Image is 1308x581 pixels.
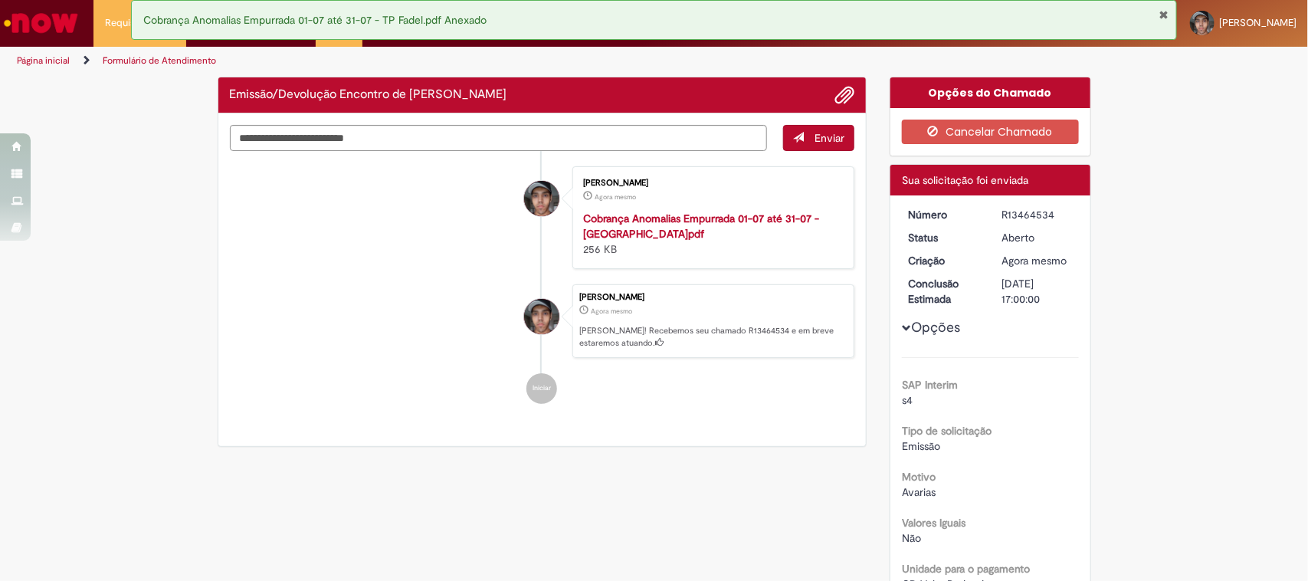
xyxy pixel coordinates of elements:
[1002,254,1067,268] span: Agora mesmo
[579,325,846,349] p: [PERSON_NAME]! Recebemos seu chamado R13464534 e em breve estaremos atuando.
[897,207,991,222] dt: Número
[230,88,507,102] h2: Emissão/Devolução Encontro de Contas Fornecedor Histórico de tíquete
[143,13,487,27] span: Cobrança Anomalias Empurrada 01-07 até 31-07 - TP Fadel.pdf Anexado
[105,15,159,31] span: Requisições
[834,85,854,105] button: Adicionar anexos
[1002,276,1074,307] div: [DATE] 17:00:00
[815,131,844,145] span: Enviar
[1002,207,1074,222] div: R13464534
[230,284,855,358] li: Eduardo Goz Vasconcellos De Castro
[890,77,1090,108] div: Opções do Chamado
[230,151,855,419] ul: Histórico de tíquete
[1002,253,1074,268] div: 30/08/2025 07:34:06
[902,516,965,530] b: Valores Iguais
[783,125,854,151] button: Enviar
[591,307,632,316] span: Agora mesmo
[902,378,958,392] b: SAP Interim
[17,54,70,67] a: Página inicial
[591,307,632,316] time: 30/08/2025 07:34:06
[902,439,940,453] span: Emissão
[524,181,559,216] div: Eduardo Goz Vasconcellos De Castro
[1159,8,1169,21] button: Fechar Notificação
[583,211,838,257] div: 256 KB
[230,125,768,152] textarea: Digite sua mensagem aqui...
[583,179,838,188] div: [PERSON_NAME]
[595,192,636,202] time: 30/08/2025 07:34:01
[902,485,936,499] span: Avarias
[103,54,216,67] a: Formulário de Atendimento
[583,212,819,241] a: Cobrança Anomalias Empurrada 01-07 até 31-07 - [GEOGRAPHIC_DATA]pdf
[897,276,991,307] dt: Conclusão Estimada
[579,293,846,302] div: [PERSON_NAME]
[902,531,921,545] span: Não
[902,562,1030,576] b: Unidade para o pagamento
[902,470,936,484] b: Motivo
[902,173,1028,187] span: Sua solicitação foi enviada
[524,299,559,334] div: Eduardo Goz Vasconcellos De Castro
[902,424,992,438] b: Tipo de solicitação
[897,230,991,245] dt: Status
[902,393,913,407] span: s4
[2,8,80,38] img: ServiceNow
[902,120,1079,144] button: Cancelar Chamado
[595,192,636,202] span: Agora mesmo
[11,47,861,75] ul: Trilhas de página
[1002,230,1074,245] div: Aberto
[1219,16,1297,29] span: [PERSON_NAME]
[897,253,991,268] dt: Criação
